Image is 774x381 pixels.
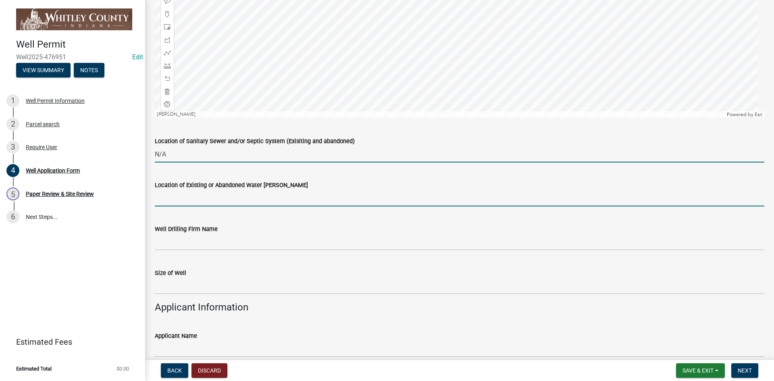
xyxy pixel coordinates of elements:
[26,98,85,104] div: Well Permit Information
[155,111,725,118] div: [PERSON_NAME]
[26,144,57,150] div: Require User
[132,53,143,61] wm-modal-confirm: Edit Application Number
[682,367,714,374] span: Save & Exit
[16,366,52,371] span: Estimated Total
[738,367,752,374] span: Next
[725,111,764,118] div: Powered by
[16,39,139,50] h4: Well Permit
[155,271,186,276] label: Size of Well
[155,139,355,144] label: Location of Sanitary Sewer and/or Septic System (Exisiting and abandoned)
[26,191,94,197] div: Paper Review & Site Review
[117,366,129,371] span: $0.00
[155,302,764,313] h4: Applicant Information
[74,68,104,74] wm-modal-confirm: Notes
[155,333,197,339] label: Applicant Name
[6,118,19,131] div: 2
[16,8,132,30] img: Whitley County, Indiana
[6,210,19,223] div: 6
[731,363,758,378] button: Next
[16,63,71,77] button: View Summary
[167,367,182,374] span: Back
[161,363,188,378] button: Back
[191,363,227,378] button: Discard
[6,187,19,200] div: 5
[16,68,71,74] wm-modal-confirm: Summary
[755,112,762,117] a: Esri
[155,227,218,232] label: Well Drilling Firm Name
[74,63,104,77] button: Notes
[6,141,19,154] div: 3
[16,53,129,61] span: Well2025-476951
[6,334,132,350] a: Estimated Fees
[676,363,725,378] button: Save & Exit
[26,121,60,127] div: Parcel search
[6,164,19,177] div: 4
[132,53,143,61] a: Edit
[155,183,308,188] label: Location of Existing or Abandoned Water [PERSON_NAME]
[26,168,80,173] div: Well Application Form
[6,94,19,107] div: 1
